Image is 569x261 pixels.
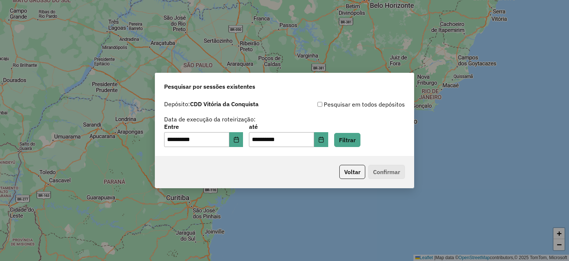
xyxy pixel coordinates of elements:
span: Pesquisar por sessões existentes [164,82,255,91]
label: Data de execução da roteirização: [164,115,256,124]
label: até [249,122,328,131]
button: Choose Date [229,132,243,147]
button: Filtrar [334,133,360,147]
button: Voltar [339,165,365,179]
label: Depósito: [164,99,259,108]
button: Choose Date [314,132,328,147]
strong: CDD Vitória da Conquista [190,100,259,108]
label: Entre [164,122,243,131]
div: Pesquisar em todos depósitos [284,100,405,109]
